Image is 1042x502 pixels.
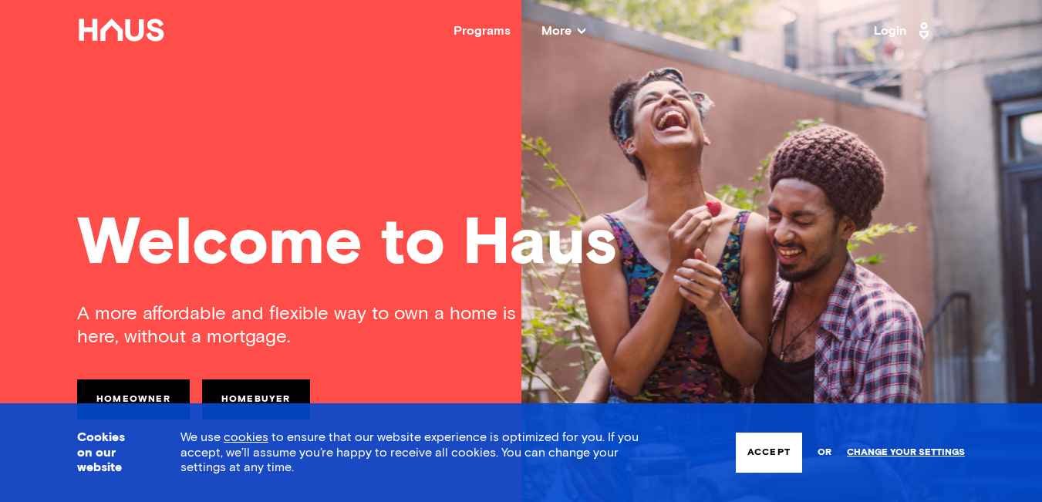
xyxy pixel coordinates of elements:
div: Welcome to Haus [77,212,965,278]
span: We use to ensure that our website experience is optimized for you. If you accept, we’ll assume yo... [180,431,639,473]
h3: Cookies on our website [77,430,142,475]
a: Login [874,19,934,43]
a: Programs [454,25,511,37]
a: cookies [224,431,268,443]
a: Homebuyer [202,379,310,419]
span: More [541,25,585,37]
a: Homeowner [77,379,190,419]
a: Change your settings [847,447,965,458]
span: or [818,440,831,467]
div: A more affordable and flexible way to own a home is here, without a mortgage. [77,302,521,349]
button: Accept [736,433,802,473]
